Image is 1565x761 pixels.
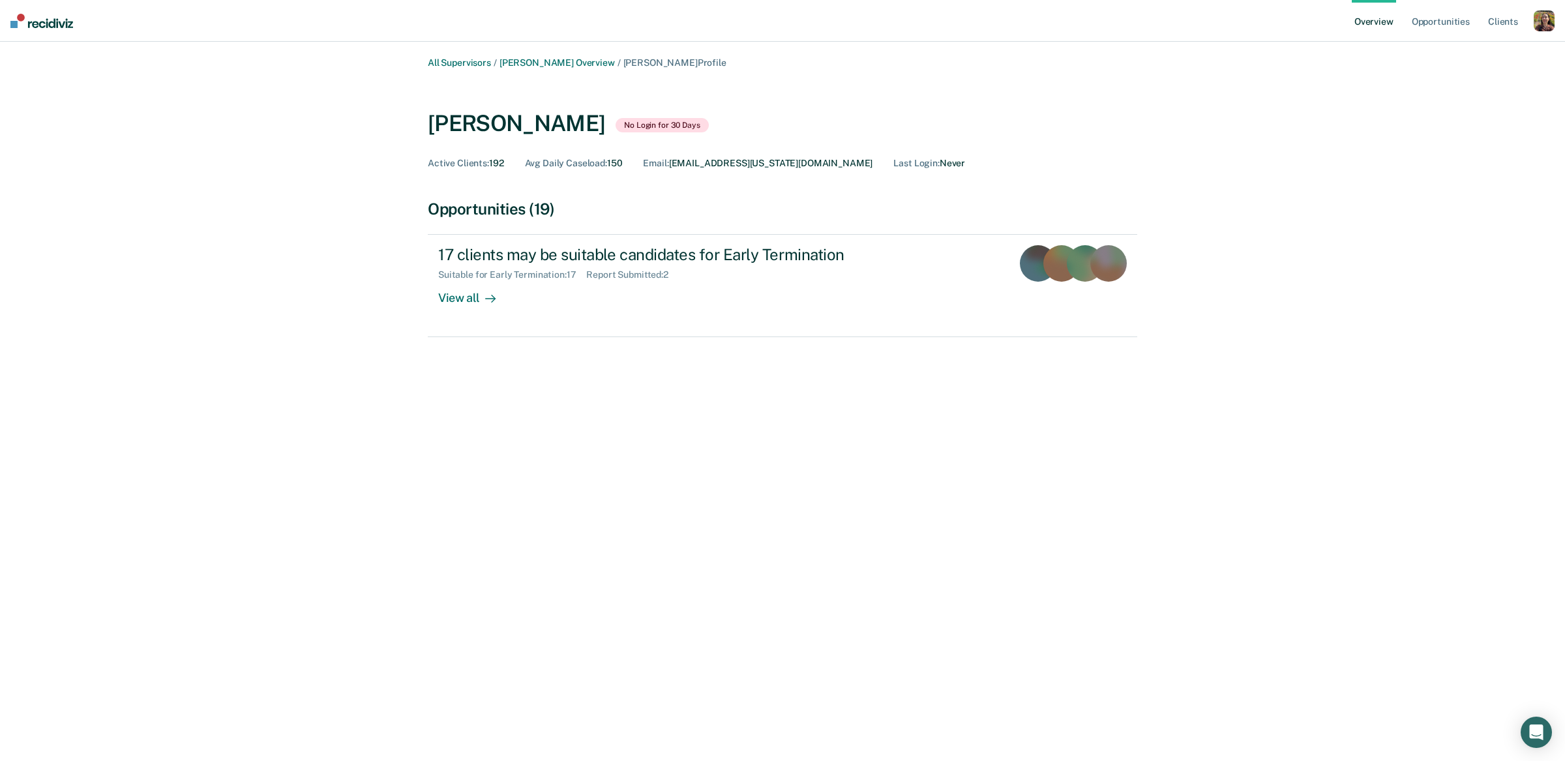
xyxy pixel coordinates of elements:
[428,57,491,68] a: All Supervisors
[615,57,623,68] span: /
[1521,717,1552,748] div: Open Intercom Messenger
[643,158,668,168] span: Email :
[623,57,726,68] span: [PERSON_NAME] Profile
[428,158,504,169] div: 192
[438,245,896,264] div: 17 clients may be suitable candidates for Early Termination
[643,158,872,169] div: [EMAIL_ADDRESS][US_STATE][DOMAIN_NAME]
[893,158,965,169] div: Never
[438,280,511,306] div: View all
[586,269,679,280] div: Report Submitted : 2
[893,158,939,168] span: Last Login :
[428,234,1137,337] a: 17 clients may be suitable candidates for Early TerminationSuitable for Early Termination:17Repor...
[499,57,615,68] a: [PERSON_NAME] Overview
[525,158,607,168] span: Avg Daily Caseload :
[491,57,499,68] span: /
[10,14,73,28] img: Recidiviz
[438,269,586,280] div: Suitable for Early Termination : 17
[428,200,1137,218] div: Opportunities (19)
[428,110,605,137] div: [PERSON_NAME]
[428,158,489,168] span: Active Clients :
[616,118,709,132] span: No Login for 30 Days
[525,158,623,169] div: 150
